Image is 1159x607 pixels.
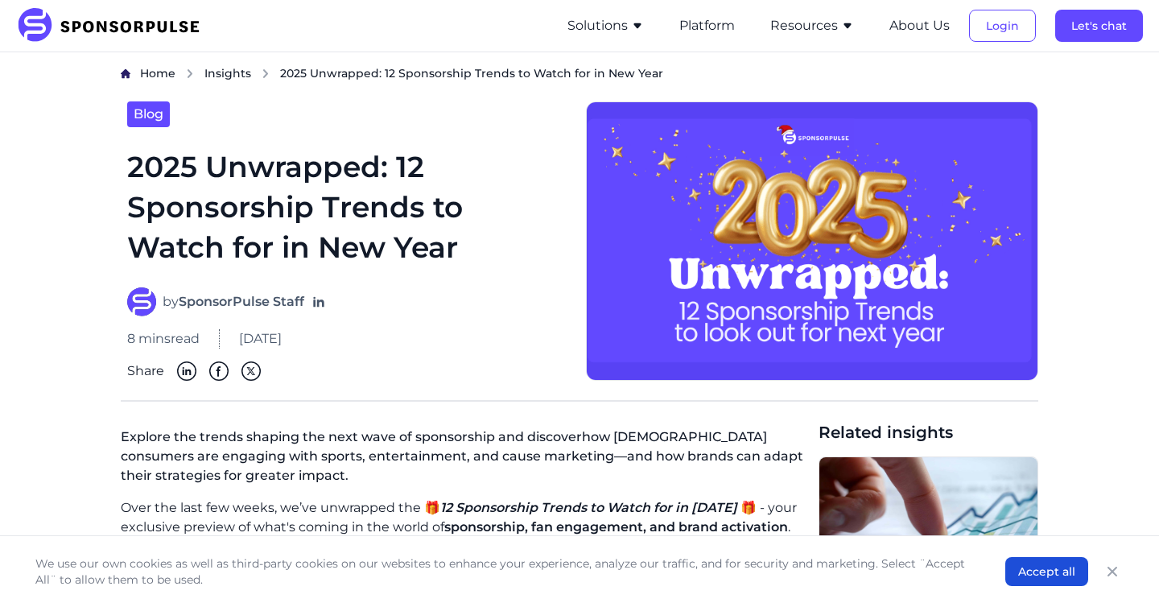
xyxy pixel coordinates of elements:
[121,498,806,576] p: Over the last few weeks, we’ve unwrapped the 🎁 🎁 - your exclusive preview of what's coming in the...
[185,68,195,79] img: chevron right
[889,19,950,33] a: About Us
[969,10,1036,42] button: Login
[140,65,175,82] a: Home
[679,19,735,33] a: Platform
[969,19,1036,33] a: Login
[1005,557,1088,586] button: Accept all
[127,287,156,316] img: SponsorPulse Staff
[261,68,270,79] img: chevron right
[311,294,327,310] a: Follow on LinkedIn
[819,421,1038,444] span: Related insights
[679,16,735,35] button: Platform
[567,16,644,35] button: Solutions
[16,8,212,43] img: SponsorPulse
[127,101,170,127] a: Blog
[444,519,788,535] span: sponsorship, fan engagement, and brand activation
[239,329,282,349] span: [DATE]
[127,147,567,268] h1: 2025 Unwrapped: 12 Sponsorship Trends to Watch for in New Year
[177,361,196,381] img: Linkedin
[241,361,261,381] img: Twitter
[179,294,304,309] strong: SponsorPulse Staff
[163,292,304,312] span: by
[204,65,251,82] a: Insights
[770,16,854,35] button: Resources
[121,68,130,79] img: Home
[127,361,164,381] span: Share
[35,555,973,588] p: We use our own cookies as well as third-party cookies on our websites to enhance your experience,...
[889,16,950,35] button: About Us
[209,361,229,381] img: Facebook
[1055,19,1143,33] a: Let's chat
[121,421,806,498] p: Explore the trends shaping the next wave of sponsorship and discoverhow [DEMOGRAPHIC_DATA] consum...
[1055,10,1143,42] button: Let's chat
[204,66,251,81] span: Insights
[440,500,737,515] i: 12 Sponsorship Trends to Watch for in [DATE]
[140,66,175,81] span: Home
[280,65,663,81] span: 2025 Unwrapped: 12 Sponsorship Trends to Watch for in New Year
[127,329,200,349] span: 8 mins read
[1101,560,1124,583] button: Close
